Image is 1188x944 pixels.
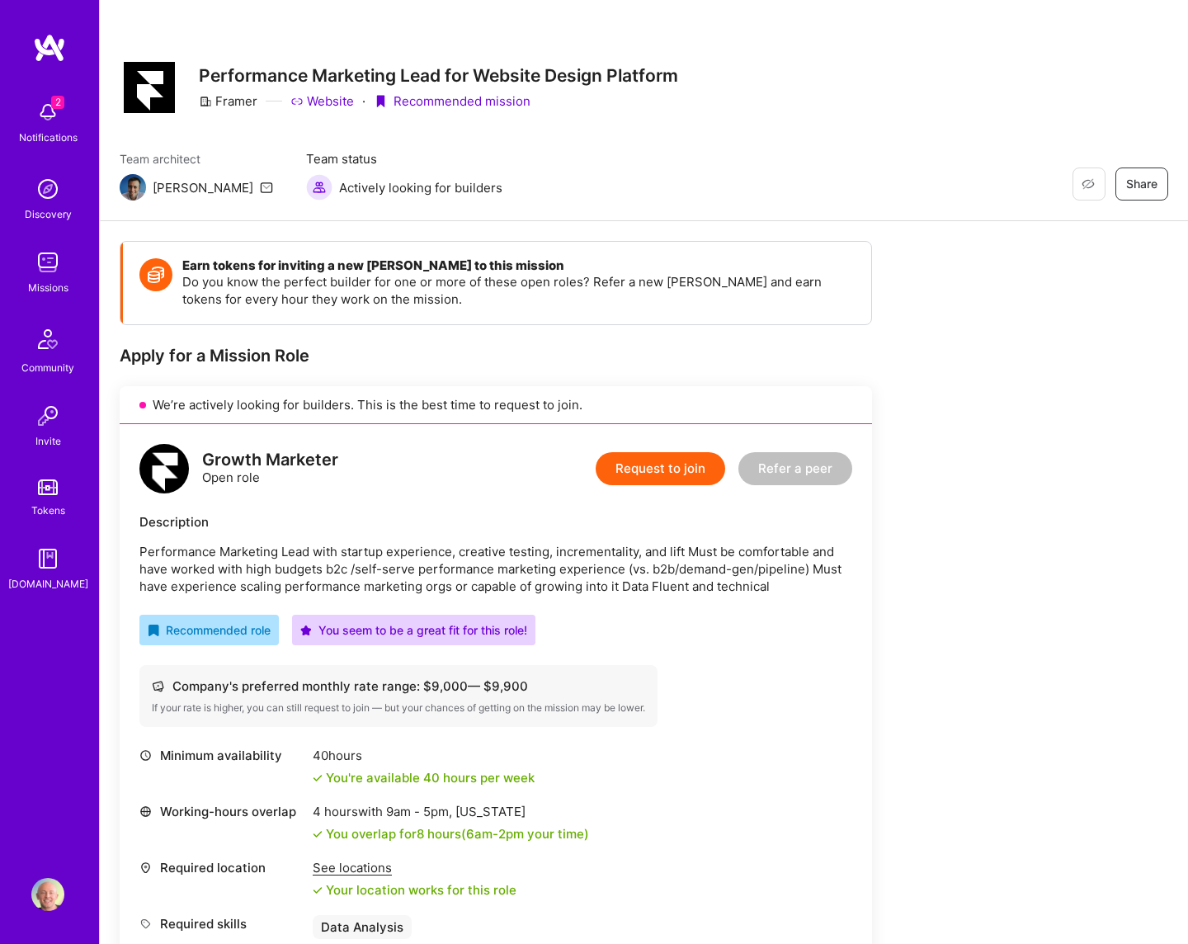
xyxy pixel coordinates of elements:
div: Open role [202,451,338,486]
div: Tokens [31,502,65,519]
div: Required skills [139,915,304,932]
img: teamwork [31,246,64,279]
i: icon Tag [139,918,152,930]
span: Actively looking for builders [339,179,502,196]
img: logo [33,33,66,63]
div: We’re actively looking for builders. This is the best time to request to join. [120,386,872,424]
a: User Avatar [27,878,68,911]
i: icon World [139,805,152,818]
img: logo [139,444,189,493]
div: Company's preferred monthly rate range: $ 9,000 — $ 9,900 [152,677,645,695]
h3: Performance Marketing Lead for Website Design Platform [199,65,678,86]
span: 9am - 5pm , [383,804,455,819]
div: Missions [28,279,68,296]
img: bell [31,96,64,129]
div: If your rate is higher, you can still request to join — but your chances of getting on the missio... [152,701,645,715]
div: Apply for a Mission Role [120,345,872,366]
span: Team architect [120,150,273,168]
div: Your location works for this role [313,881,516,899]
img: Company Logo [124,62,175,113]
div: 4 hours with [US_STATE] [313,803,589,820]
span: 2 [51,96,64,109]
div: Required location [139,859,304,876]
img: Actively looking for builders [306,174,332,201]
a: Website [290,92,354,110]
div: Discovery [25,205,72,223]
span: Team status [306,150,502,168]
div: · [362,92,365,110]
img: Community [28,319,68,359]
img: discovery [31,172,64,205]
img: Token icon [139,258,172,291]
i: icon PurpleStar [300,625,312,636]
i: icon Check [313,773,323,783]
span: Share [1126,176,1157,192]
div: Community [21,359,74,376]
img: guide book [31,542,64,575]
i: icon RecommendedBadge [148,625,159,636]
button: Refer a peer [738,452,852,485]
i: icon Check [313,829,323,839]
i: icon CompanyGray [199,95,212,108]
div: Description [139,513,852,531]
div: See locations [313,859,516,876]
p: Performance Marketing Lead with startup experience, creative testing, incrementality, and lift Mu... [139,543,852,595]
div: Data Analysis [313,915,412,939]
div: [PERSON_NAME] [153,179,253,196]
div: Growth Marketer [202,451,338,469]
div: Working-hours overlap [139,803,304,820]
div: Recommended mission [374,92,530,110]
i: icon Check [313,885,323,895]
div: Framer [199,92,257,110]
div: Minimum availability [139,747,304,764]
div: Invite [35,432,61,450]
i: icon Clock [139,749,152,762]
h4: Earn tokens for inviting a new [PERSON_NAME] to this mission [182,258,855,273]
div: You overlap for 8 hours ( your time) [326,825,589,843]
i: icon Mail [260,181,273,194]
i: icon Location [139,861,152,874]
div: 40 hours [313,747,535,764]
p: Do you know the perfect builder for one or more of these open roles? Refer a new [PERSON_NAME] an... [182,273,855,308]
div: You're available 40 hours per week [313,769,535,786]
button: Share [1115,168,1168,201]
img: User Avatar [31,878,64,911]
div: [DOMAIN_NAME] [8,575,88,592]
div: You seem to be a great fit for this role! [300,621,527,639]
div: Notifications [19,129,78,146]
img: tokens [38,479,58,495]
span: 6am - 2pm [466,826,524,842]
img: Team Architect [120,174,146,201]
i: icon PurpleRibbon [374,95,387,108]
i: icon Cash [152,680,164,692]
button: Request to join [596,452,725,485]
i: icon EyeClosed [1082,177,1095,191]
img: Invite [31,399,64,432]
div: Recommended role [148,621,271,639]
